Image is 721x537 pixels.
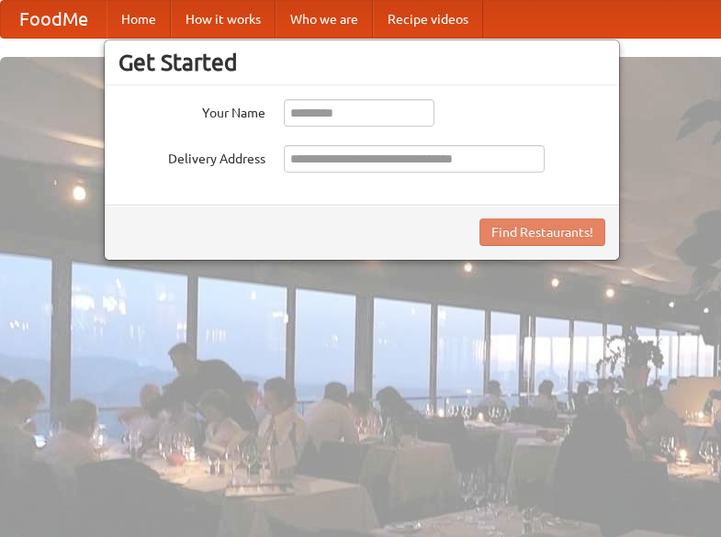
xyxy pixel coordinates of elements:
[373,1,483,38] a: Recipe videos
[1,1,107,38] a: FoodMe
[171,1,276,38] a: How it works
[276,1,373,38] a: Who we are
[107,1,171,38] a: Home
[118,99,265,122] label: Your Name
[118,145,265,168] label: Delivery Address
[118,49,605,76] h3: Get Started
[479,218,605,246] button: Find Restaurants!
